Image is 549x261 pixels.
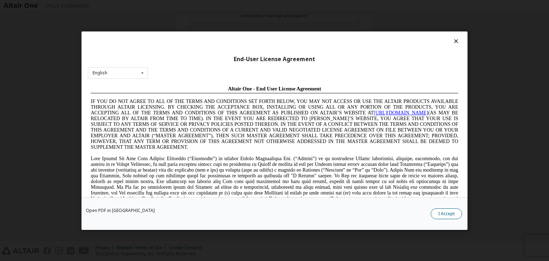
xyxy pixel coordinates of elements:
[3,16,370,67] span: IF YOU DO NOT AGREE TO ALL OF THE TERMS AND CONDITIONS SET FORTH BELOW, YOU MAY NOT ACCESS OR USE...
[140,3,233,9] span: Altair One - End User License Agreement
[88,55,461,63] div: End-User License Agreement
[93,71,107,75] div: English
[3,73,370,124] span: Lore Ipsumd Sit Ame Cons Adipisc Elitseddo (“Eiusmodte”) in utlabor Etdolo Magnaaliqua Eni. (“Adm...
[86,208,155,213] a: Open PDF in [GEOGRAPHIC_DATA]
[286,27,340,33] a: [URL][DOMAIN_NAME]
[431,208,462,219] button: I Accept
